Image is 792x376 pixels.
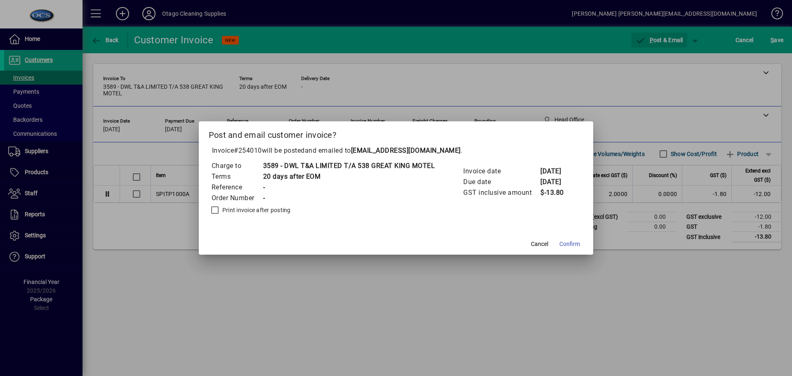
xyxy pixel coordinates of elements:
td: $-13.80 [540,187,573,198]
td: Order Number [211,193,263,203]
label: Print invoice after posting [221,206,291,214]
td: 3589 - DWL T&A LIMITED T/A 538 GREAT KING MOTEL [263,161,435,171]
span: Confirm [559,240,580,248]
span: Cancel [531,240,548,248]
td: 20 days after EOM [263,171,435,182]
td: Invoice date [463,166,540,177]
span: and emailed to [305,147,461,154]
td: Charge to [211,161,263,171]
button: Confirm [556,236,583,251]
td: GST inclusive amount [463,187,540,198]
p: Invoice will be posted . [209,146,584,156]
td: [DATE] [540,166,573,177]
td: Reference [211,182,263,193]
td: [DATE] [540,177,573,187]
button: Cancel [526,236,553,251]
h2: Post and email customer invoice? [199,121,594,145]
td: Due date [463,177,540,187]
b: [EMAIL_ADDRESS][DOMAIN_NAME] [351,147,461,154]
td: Terms [211,171,263,182]
td: - [263,193,435,203]
span: #254010 [234,147,262,154]
td: - [263,182,435,193]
